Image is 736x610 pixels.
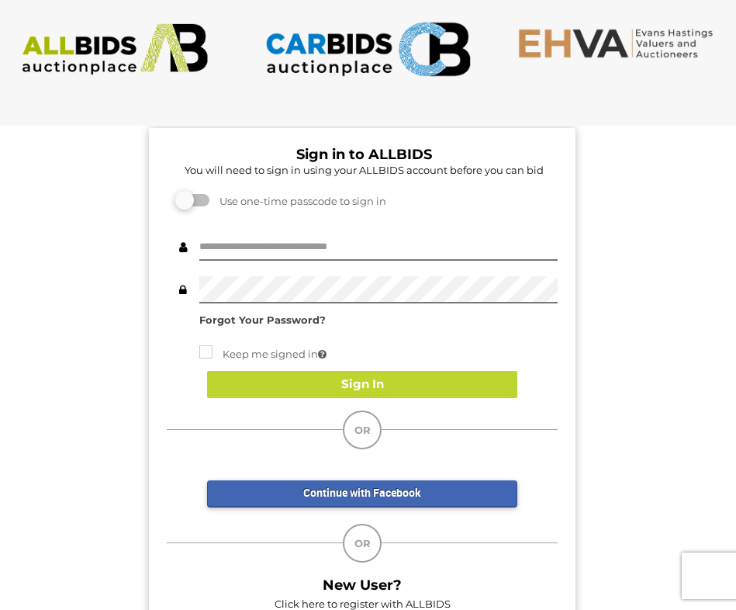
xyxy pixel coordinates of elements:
b: New User? [323,577,402,594]
a: Continue with Facebook [207,480,517,508]
label: Keep me signed in [199,345,327,363]
a: Click here to register with ALLBIDS [275,598,451,610]
span: Use one-time passcode to sign in [212,195,386,207]
a: Forgot Your Password? [199,314,326,326]
h5: You will need to sign in using your ALLBIDS account before you can bid [171,165,558,175]
div: OR [343,411,382,449]
img: EHVA.com.au [517,27,724,59]
div: OR [343,524,382,563]
img: CARBIDS.com.au [264,16,472,83]
button: Sign In [207,371,517,398]
img: ALLBIDS.com.au [12,23,219,75]
b: Sign in to ALLBIDS [296,146,432,163]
